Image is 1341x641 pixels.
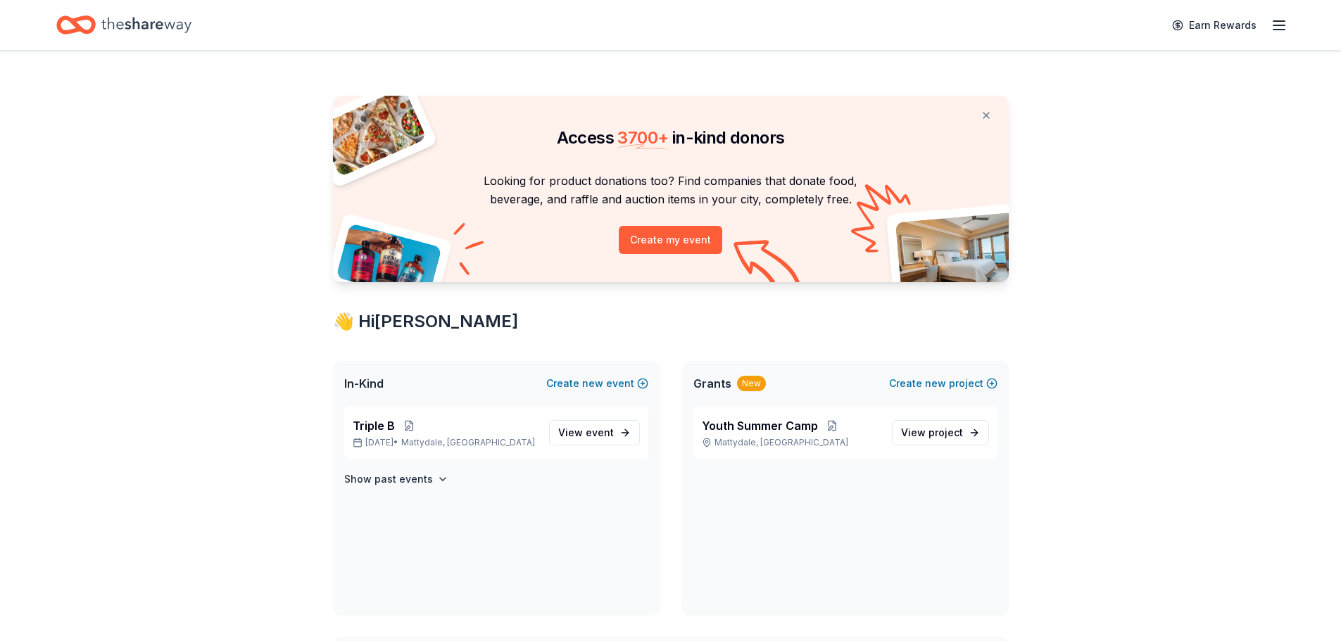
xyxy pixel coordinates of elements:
span: event [586,426,614,438]
h4: Show past events [344,471,433,488]
a: Home [56,8,191,42]
p: Mattydale, [GEOGRAPHIC_DATA] [702,437,881,448]
img: Curvy arrow [734,240,804,293]
span: new [925,375,946,392]
span: Youth Summer Camp [702,417,818,434]
button: Show past events [344,471,448,488]
p: [DATE] • [353,437,538,448]
span: Grants [693,375,731,392]
button: Createnewproject [889,375,997,392]
div: New [737,376,766,391]
a: View project [892,420,989,445]
img: Pizza [317,87,427,177]
div: 👋 Hi [PERSON_NAME] [333,310,1009,333]
button: Createnewevent [546,375,648,392]
a: View event [549,420,640,445]
span: new [582,375,603,392]
span: project [928,426,963,438]
span: In-Kind [344,375,384,392]
button: Create my event [619,226,722,254]
span: Triple B [353,417,395,434]
a: Earn Rewards [1164,13,1265,38]
span: View [901,424,963,441]
span: 3700 + [617,127,668,148]
p: Looking for product donations too? Find companies that donate food, beverage, and raffle and auct... [350,172,992,209]
span: Mattydale, [GEOGRAPHIC_DATA] [401,437,535,448]
span: View [558,424,614,441]
span: Access in-kind donors [557,127,785,148]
